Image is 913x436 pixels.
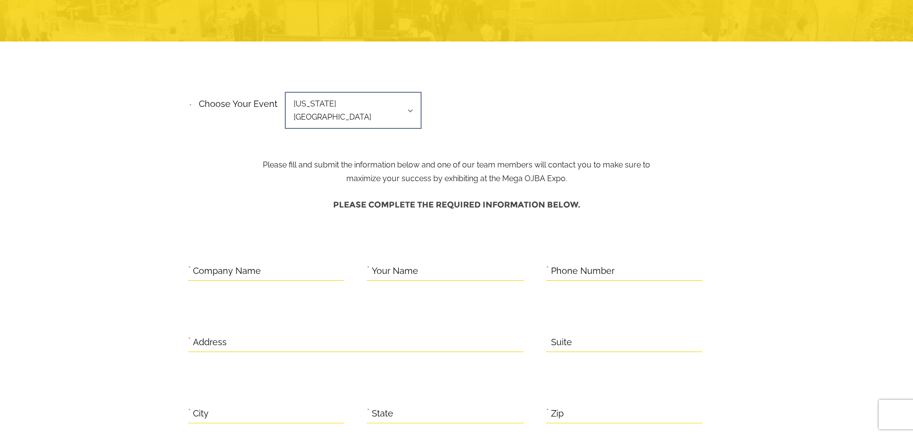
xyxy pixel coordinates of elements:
label: Your Name [372,264,418,279]
p: Please fill and submit the information below and one of our team members will contact you to make... [255,96,658,186]
label: Zip [551,406,564,421]
label: Phone Number [551,264,615,279]
label: Suite [551,335,572,350]
label: Company Name [193,264,261,279]
label: State [372,406,393,421]
label: City [193,406,209,421]
label: Address [193,335,227,350]
h4: Please complete the required information below. [188,195,725,214]
span: [US_STATE][GEOGRAPHIC_DATA] [285,92,422,129]
label: Choose your event [193,90,277,112]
